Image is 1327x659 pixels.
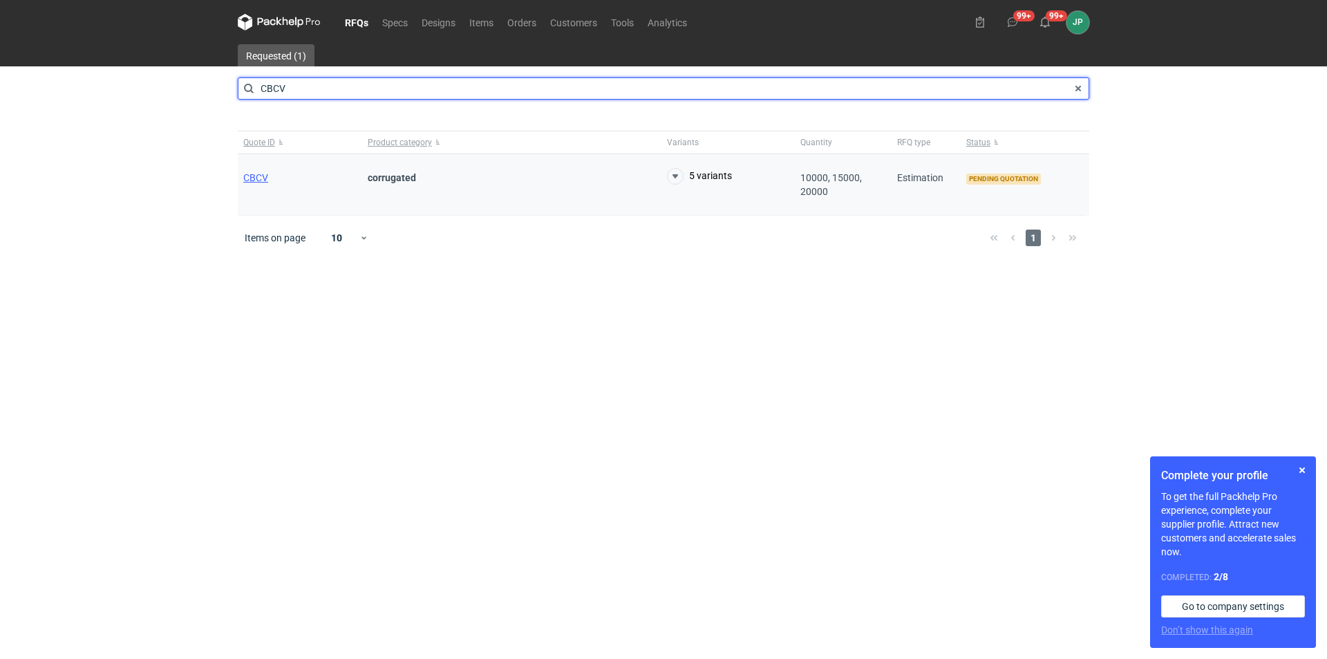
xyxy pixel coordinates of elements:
[800,137,832,148] span: Quantity
[1026,230,1041,246] span: 1
[1066,11,1089,34] button: JP
[368,172,416,183] strong: corrugated
[1034,11,1056,33] button: 99+
[604,14,641,30] a: Tools
[667,137,699,148] span: Variants
[1294,462,1310,479] button: Skip for now
[1161,570,1305,584] div: Completed:
[338,14,375,30] a: RFQs
[897,137,930,148] span: RFQ type
[1161,595,1305,618] a: Go to company settings
[243,137,275,148] span: Quote ID
[462,14,500,30] a: Items
[1161,623,1253,637] button: Don’t show this again
[1214,571,1228,582] strong: 2 / 8
[1066,11,1089,34] div: Justyna Powała
[415,14,462,30] a: Designs
[1161,467,1305,484] h1: Complete your profile
[961,131,1085,154] button: Status
[362,131,661,154] button: Product category
[966,137,990,148] span: Status
[238,14,321,30] svg: Packhelp Pro
[641,14,694,30] a: Analytics
[375,14,415,30] a: Specs
[1001,11,1024,33] button: 99+
[966,174,1041,185] span: Pending quotation
[1161,490,1305,559] p: To get the full Packhelp Pro experience, complete your supplier profile. Attract new customers an...
[243,172,268,183] a: CBCV
[314,228,359,248] div: 10
[238,44,314,66] a: Requested (1)
[543,14,604,30] a: Customers
[368,137,432,148] span: Product category
[500,14,543,30] a: Orders
[238,131,362,154] button: Quote ID
[800,172,862,197] span: 10000, 15000, 20000
[892,154,961,216] div: Estimation
[245,231,305,245] span: Items on page
[667,168,732,185] button: 5 variants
